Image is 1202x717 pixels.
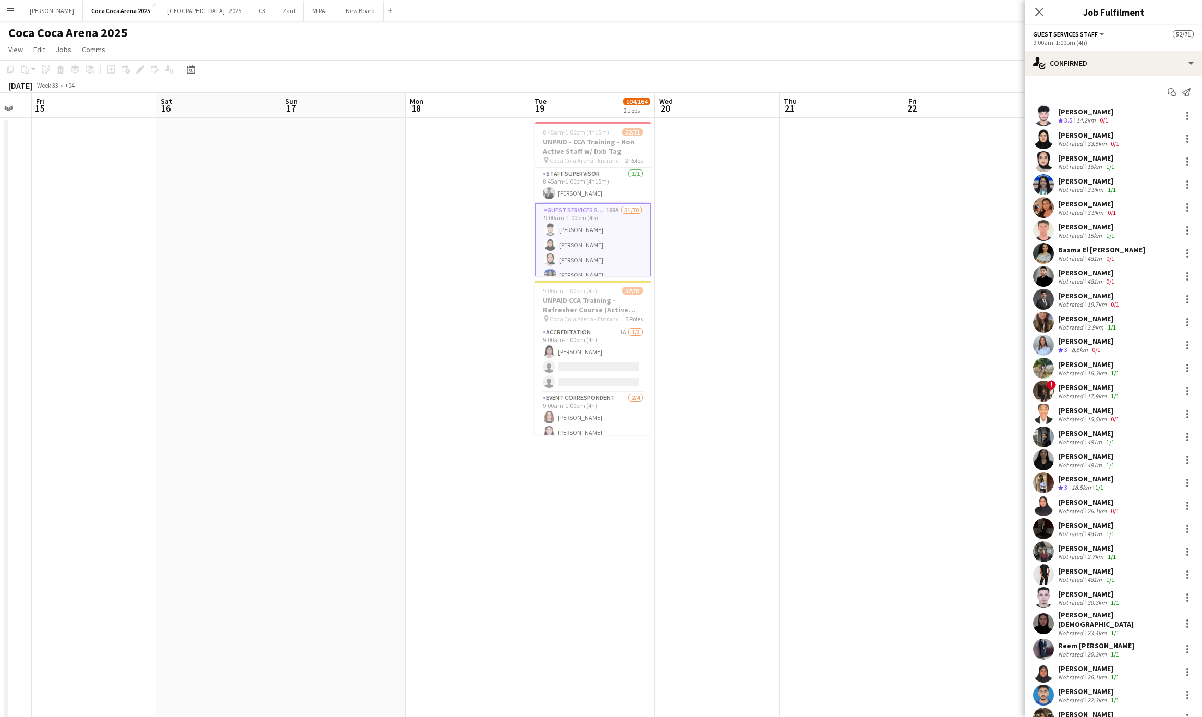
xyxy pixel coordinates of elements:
span: 3 [1064,346,1067,354]
span: Coca Cola Arena - Entrance F [550,156,625,164]
span: Jobs [56,45,71,54]
app-skills-label: 0/1 [1111,300,1119,308]
span: Sat [161,96,172,106]
div: [PERSON_NAME] [1058,406,1121,415]
button: MIRAL [304,1,337,21]
span: 52/71 [1173,30,1194,38]
div: [DATE] [8,80,32,91]
div: Not rated [1058,277,1085,285]
button: C3 [250,1,274,21]
span: Tue [535,96,547,106]
div: 481m [1085,254,1104,262]
div: [PERSON_NAME][DEMOGRAPHIC_DATA] [1058,610,1177,629]
span: 16 [159,102,172,114]
div: [PERSON_NAME] [1058,520,1116,530]
div: 3.9km [1085,186,1106,193]
app-skills-label: 1/1 [1095,483,1103,491]
button: [GEOGRAPHIC_DATA] - 2025 [159,1,250,21]
span: Edit [33,45,45,54]
app-card-role: Staff Supervisor1/18:45am-1:00pm (4h15m)[PERSON_NAME] [535,168,651,203]
app-skills-label: 0/1 [1092,346,1100,354]
app-skills-label: 1/1 [1106,576,1114,584]
div: Not rated [1058,369,1085,377]
div: [PERSON_NAME] [1058,589,1121,599]
div: 16.3km [1085,369,1109,377]
div: 2.7km [1085,553,1106,561]
div: [PERSON_NAME] [1058,176,1118,186]
div: Not rated [1058,629,1085,637]
span: 3 [1064,483,1067,491]
h1: Coca Coca Arena 2025 [8,25,128,41]
div: [PERSON_NAME] [1058,566,1116,576]
div: 9:00am-1:00pm (4h) [1033,39,1194,46]
h3: Job Fulfilment [1025,5,1202,19]
div: Not rated [1058,530,1085,538]
div: Not rated [1058,232,1085,239]
app-skills-label: 1/1 [1111,369,1119,377]
div: [PERSON_NAME] [1058,153,1116,163]
app-skills-label: 0/1 [1106,254,1114,262]
span: Wed [659,96,673,106]
span: Coca Cola Arena - Entrance F [550,315,625,323]
div: [PERSON_NAME] [1058,199,1118,209]
div: Not rated [1058,140,1085,148]
a: Jobs [52,43,76,56]
span: 21 [782,102,797,114]
a: Comms [78,43,110,56]
span: Mon [410,96,423,106]
div: 8.5km [1070,346,1090,355]
div: Not rated [1058,163,1085,171]
span: 52/71 [622,128,643,136]
div: Basma El [PERSON_NAME] [1058,245,1145,254]
span: 9:00am-1:00pm (4h) [543,287,597,295]
div: 30.3km [1085,599,1109,606]
div: Confirmed [1025,51,1202,76]
div: 20.3km [1085,650,1109,658]
span: 18 [408,102,423,114]
div: Not rated [1058,323,1085,331]
app-skills-label: 0/1 [1108,209,1116,216]
div: [PERSON_NAME] [1058,291,1121,300]
span: 8:45am-1:00pm (4h15m) [543,128,609,136]
app-skills-label: 1/1 [1106,232,1114,239]
div: 14.2km [1074,116,1098,125]
span: 20 [658,102,673,114]
span: Comms [82,45,105,54]
app-skills-label: 1/1 [1108,323,1116,331]
span: 2 Roles [625,156,643,164]
div: [PERSON_NAME] [1058,429,1116,438]
div: 3.9km [1085,323,1106,331]
div: Not rated [1058,599,1085,606]
div: 26.1km [1085,507,1109,515]
button: [PERSON_NAME] [21,1,83,21]
div: Not rated [1058,392,1085,400]
span: ! [1047,380,1056,390]
div: 481m [1085,277,1104,285]
a: View [4,43,27,56]
div: Not rated [1058,186,1085,193]
div: 481m [1085,576,1104,584]
button: New Board [337,1,384,21]
div: Not rated [1058,209,1085,216]
app-skills-label: 1/1 [1111,392,1119,400]
div: [PERSON_NAME] [1058,268,1116,277]
app-card-role: Accreditation1A1/39:00am-1:00pm (4h)[PERSON_NAME] [535,326,651,392]
span: 104/164 [623,98,650,105]
span: Week 33 [34,81,60,89]
app-skills-label: 1/1 [1108,186,1116,193]
app-skills-label: 1/1 [1106,163,1114,171]
app-skills-label: 1/1 [1111,599,1119,606]
app-skills-label: 1/1 [1106,530,1114,538]
span: 22 [907,102,917,114]
span: 19 [533,102,547,114]
div: 481m [1085,530,1104,538]
div: [PERSON_NAME] [1058,687,1121,696]
app-job-card: 9:00am-1:00pm (4h)52/93UNPAID CCA Training - Refresher Course (Active Staff) Coca Cola Arena - En... [535,281,651,435]
span: 5 Roles [625,315,643,323]
app-skills-label: 0/1 [1111,415,1119,423]
div: Not rated [1058,415,1085,423]
div: [PERSON_NAME] [1058,107,1113,116]
div: Not rated [1058,254,1085,262]
div: [PERSON_NAME] [1058,497,1121,507]
div: 17.9km [1085,392,1109,400]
